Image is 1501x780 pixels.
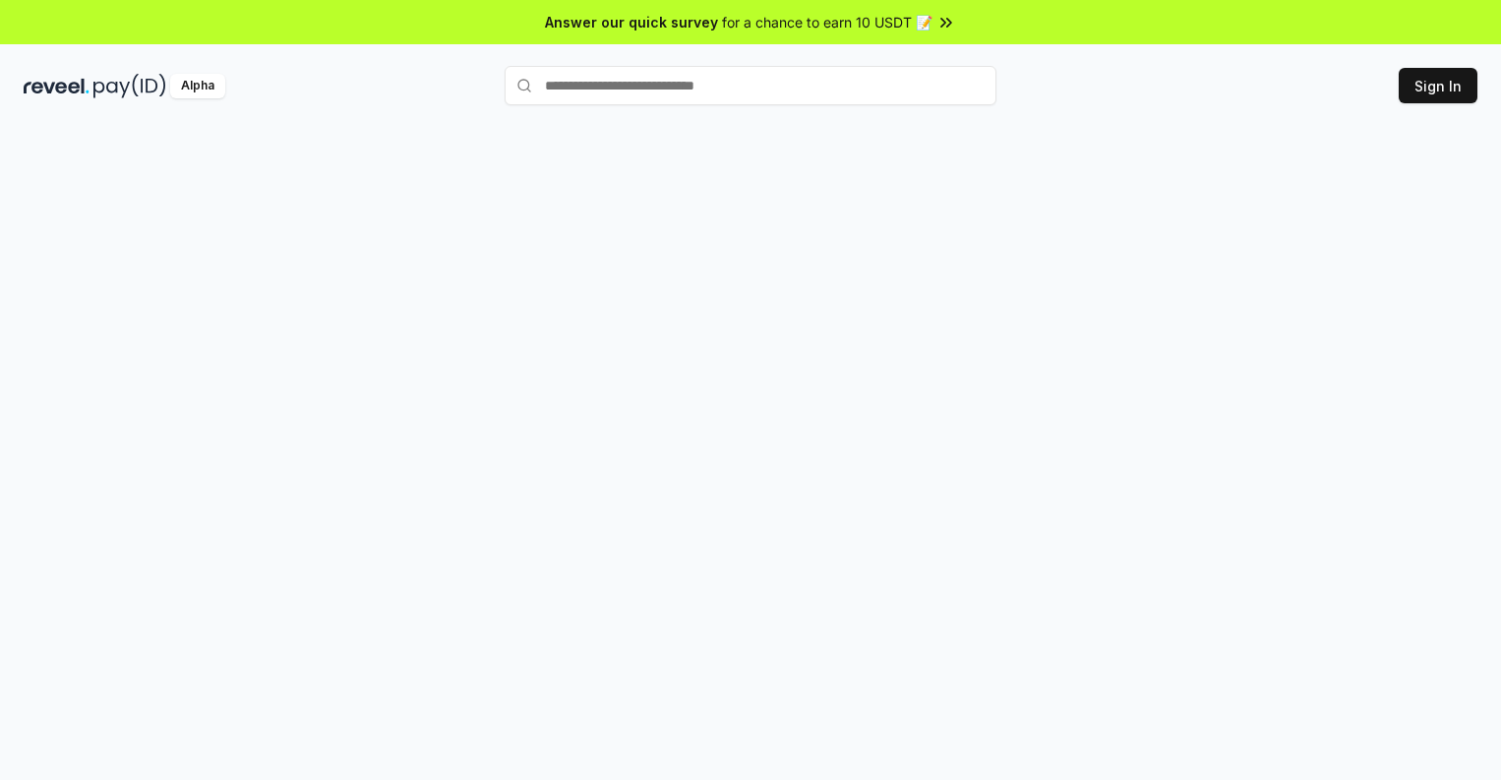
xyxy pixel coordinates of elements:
[545,12,718,32] span: Answer our quick survey
[722,12,932,32] span: for a chance to earn 10 USDT 📝
[24,74,90,98] img: reveel_dark
[170,74,225,98] div: Alpha
[1399,68,1477,103] button: Sign In
[93,74,166,98] img: pay_id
